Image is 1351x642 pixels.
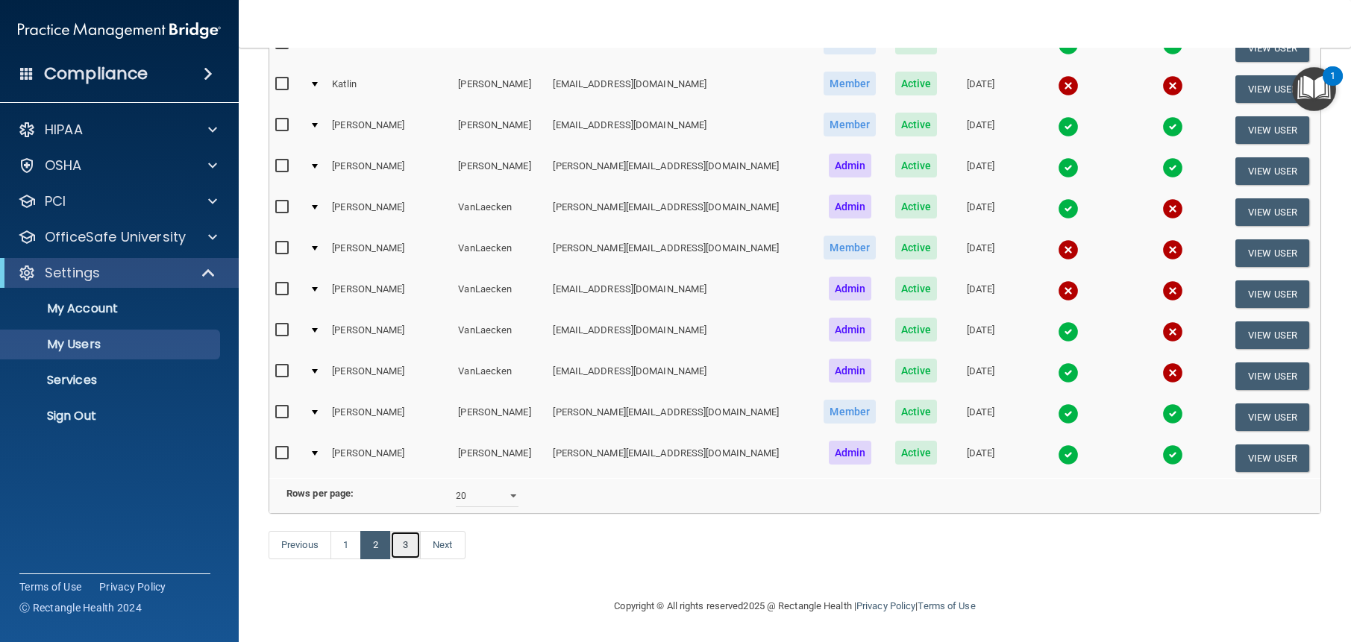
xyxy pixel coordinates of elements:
img: tick.e7d51cea.svg [1058,157,1079,178]
div: 1 [1330,76,1335,95]
td: [PERSON_NAME] [326,356,452,397]
span: Active [895,277,938,300]
td: [PERSON_NAME] [326,233,452,274]
td: [EMAIL_ADDRESS][DOMAIN_NAME] [547,315,814,356]
p: Services [10,373,213,388]
a: 1 [330,531,361,559]
img: cross.ca9f0e7f.svg [1162,321,1183,342]
span: Active [895,154,938,177]
p: Sign Out [10,409,213,424]
p: My Users [10,337,213,352]
td: [PERSON_NAME] [326,28,452,69]
td: [DATE] [947,233,1015,274]
td: [DATE] [947,110,1015,151]
td: [PERSON_NAME][EMAIL_ADDRESS][DOMAIN_NAME] [547,233,814,274]
img: tick.e7d51cea.svg [1058,362,1079,383]
a: 3 [390,531,421,559]
td: VanLaecken [452,315,547,356]
p: OfficeSafe University [45,228,186,246]
td: VanLaecken [452,274,547,315]
a: Previous [269,531,331,559]
button: View User [1235,321,1309,349]
td: [DATE] [947,192,1015,233]
span: Admin [829,318,872,342]
td: [DATE] [947,397,1015,438]
img: cross.ca9f0e7f.svg [1162,75,1183,96]
td: VanLaecken [452,192,547,233]
td: [PERSON_NAME][EMAIL_ADDRESS][DOMAIN_NAME] [547,28,814,69]
td: [PERSON_NAME][EMAIL_ADDRESS][DOMAIN_NAME] [547,192,814,233]
a: PCI [18,192,217,210]
button: View User [1235,362,1309,390]
td: [EMAIL_ADDRESS][DOMAIN_NAME] [547,110,814,151]
img: tick.e7d51cea.svg [1162,116,1183,137]
td: [PERSON_NAME][EMAIL_ADDRESS][DOMAIN_NAME] [547,438,814,478]
img: tick.e7d51cea.svg [1162,403,1183,424]
span: Admin [829,277,872,300]
span: Member [824,236,876,259]
td: [PERSON_NAME] [452,69,547,110]
button: View User [1235,280,1309,308]
img: cross.ca9f0e7f.svg [1162,362,1183,383]
img: PMB logo [18,16,221,45]
span: Member [824,400,876,424]
span: Active [895,195,938,218]
a: Terms of Use [918,600,975,611]
img: cross.ca9f0e7f.svg [1162,280,1183,301]
td: [PERSON_NAME] [452,397,547,438]
td: [PERSON_NAME][EMAIL_ADDRESS][DOMAIN_NAME] [547,397,814,438]
p: HIPAA [45,121,83,139]
a: Terms of Use [19,579,81,594]
td: VanLaecken [452,233,547,274]
a: OfficeSafe University [18,228,217,246]
a: Privacy Policy [99,579,166,594]
td: [PERSON_NAME] [326,110,452,151]
td: [PERSON_NAME][EMAIL_ADDRESS][DOMAIN_NAME] [547,151,814,192]
a: OSHA [18,157,217,174]
button: View User [1235,403,1309,431]
span: Active [895,318,938,342]
span: Admin [829,154,872,177]
td: Katlin [326,69,452,110]
span: Active [895,72,938,95]
b: Rows per page: [286,488,354,499]
img: cross.ca9f0e7f.svg [1162,198,1183,219]
p: OSHA [45,157,82,174]
span: Active [895,113,938,136]
button: View User [1235,75,1309,103]
img: tick.e7d51cea.svg [1058,116,1079,137]
td: [DATE] [947,151,1015,192]
a: Privacy Policy [856,600,915,611]
button: View User [1235,198,1309,226]
a: 2 [360,531,391,559]
button: View User [1235,239,1309,267]
p: PCI [45,192,66,210]
span: Active [895,236,938,259]
span: Active [895,359,938,383]
td: [PERSON_NAME] [326,438,452,478]
img: tick.e7d51cea.svg [1058,403,1079,424]
img: tick.e7d51cea.svg [1058,321,1079,342]
td: [DATE] [947,356,1015,397]
a: HIPAA [18,121,217,139]
td: [DATE] [947,438,1015,478]
img: cross.ca9f0e7f.svg [1162,239,1183,260]
td: [PERSON_NAME] [326,315,452,356]
td: [DATE] [947,28,1015,69]
td: [DATE] [947,315,1015,356]
span: Active [895,441,938,465]
span: Admin [829,441,872,465]
img: tick.e7d51cea.svg [1162,444,1183,465]
span: Admin [829,195,872,218]
img: cross.ca9f0e7f.svg [1058,239,1079,260]
td: [PERSON_NAME] [326,397,452,438]
td: [PERSON_NAME] [452,438,547,478]
span: Ⓒ Rectangle Health 2024 [19,600,142,615]
img: tick.e7d51cea.svg [1162,157,1183,178]
td: [PERSON_NAME] [326,274,452,315]
td: [EMAIL_ADDRESS][DOMAIN_NAME] [547,69,814,110]
td: [EMAIL_ADDRESS][DOMAIN_NAME] [547,274,814,315]
img: cross.ca9f0e7f.svg [1058,280,1079,301]
td: [PERSON_NAME] [452,28,547,69]
td: [PERSON_NAME] [326,151,452,192]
